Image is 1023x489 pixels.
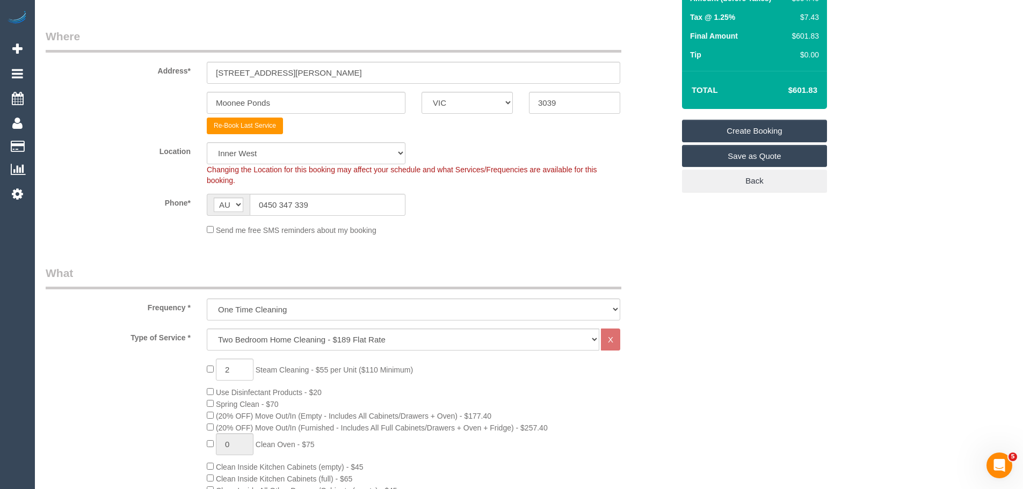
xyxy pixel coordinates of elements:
[250,194,405,216] input: Phone*
[38,329,199,343] label: Type of Service *
[216,424,548,432] span: (20% OFF) Move Out/In (Furnished - Includes All Full Cabinets/Drawers + Oven + Fridge) - $257.40
[207,118,283,134] button: Re-Book Last Service
[216,412,491,420] span: (20% OFF) Move Out/In (Empty - Includes All Cabinets/Drawers + Oven) - $177.40
[216,400,279,408] span: Spring Clean - $70
[216,475,352,483] span: Clean Inside Kitchen Cabinets (full) - $65
[682,120,827,142] a: Create Booking
[216,388,322,397] span: Use Disinfectant Products - $20
[207,92,405,114] input: Suburb*
[529,92,620,114] input: Post Code*
[788,31,819,41] div: $601.83
[690,31,738,41] label: Final Amount
[1009,452,1017,461] span: 5
[207,165,597,185] span: Changing the Location for this booking may affect your schedule and what Services/Frequencies are...
[788,49,819,60] div: $0.00
[216,463,364,471] span: Clean Inside Kitchen Cabinets (empty) - $45
[256,440,315,449] span: Clean Oven - $75
[690,49,701,60] label: Tip
[682,170,827,192] a: Back
[692,85,718,94] strong: Total
[690,12,735,23] label: Tax @ 1.25%
[756,86,817,95] h4: $601.83
[38,62,199,76] label: Address*
[788,12,819,23] div: $7.43
[38,142,199,157] label: Location
[986,452,1012,478] iframe: Intercom live chat
[38,194,199,208] label: Phone*
[6,11,28,26] img: Automaid Logo
[46,265,621,289] legend: What
[256,366,413,374] span: Steam Cleaning - $55 per Unit ($110 Minimum)
[46,28,621,53] legend: Where
[38,298,199,313] label: Frequency *
[216,226,376,235] span: Send me free SMS reminders about my booking
[682,145,827,167] a: Save as Quote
